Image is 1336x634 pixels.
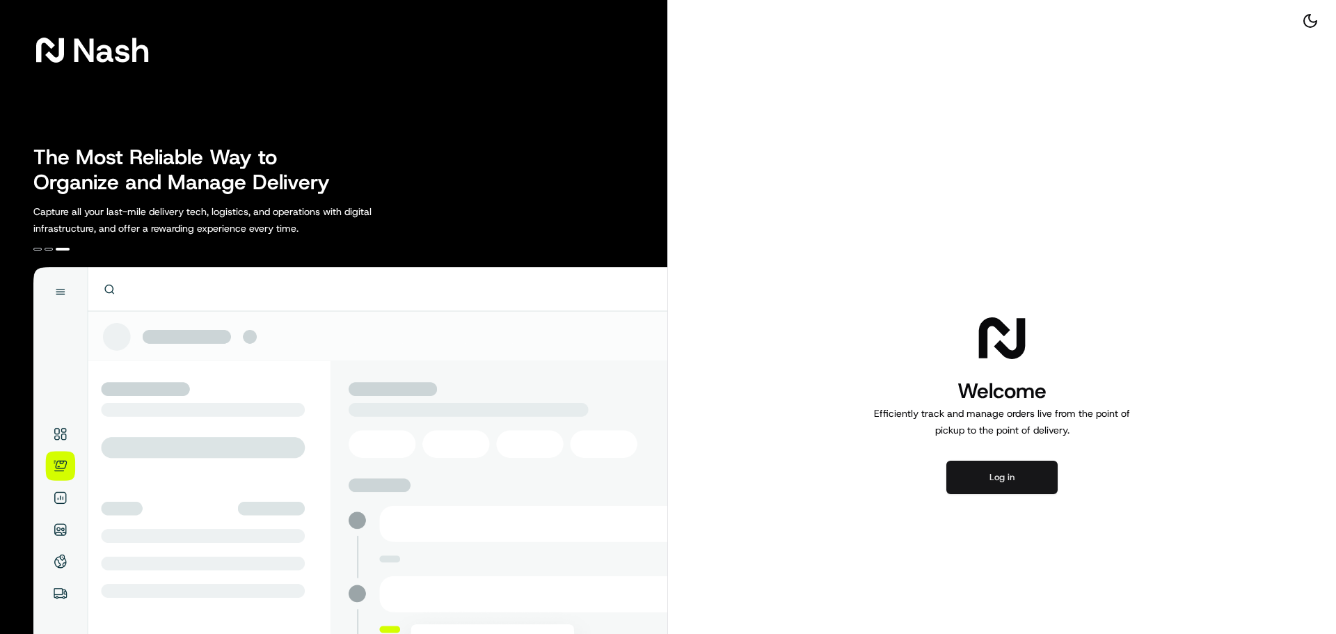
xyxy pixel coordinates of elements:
p: Efficiently track and manage orders live from the point of pickup to the point of delivery. [868,405,1136,438]
h2: The Most Reliable Way to Organize and Manage Delivery [33,145,345,195]
span: Nash [72,36,150,64]
button: Log in [946,461,1058,494]
h1: Welcome [868,377,1136,405]
p: Capture all your last-mile delivery tech, logistics, and operations with digital infrastructure, ... [33,203,434,237]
